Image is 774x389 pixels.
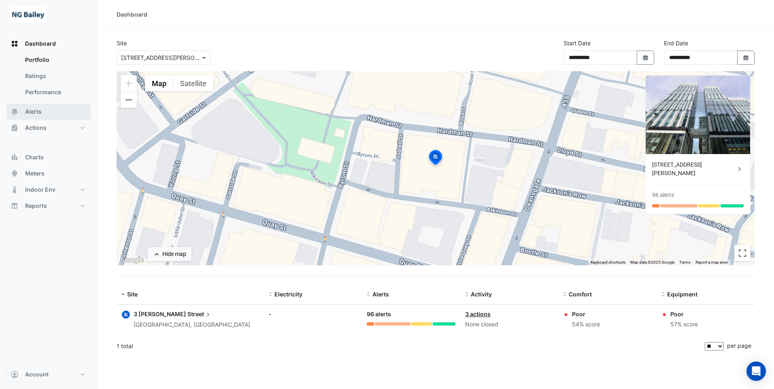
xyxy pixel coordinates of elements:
[6,165,91,182] button: Meters
[25,370,49,378] span: Account
[642,54,649,61] fa-icon: Select Date
[6,120,91,136] button: Actions
[187,310,212,319] span: Street
[25,169,45,178] span: Meters
[11,202,19,210] app-icon: Reports
[572,320,600,329] div: 54% score
[6,104,91,120] button: Alerts
[6,366,91,383] button: Account
[147,247,191,261] button: Hide map
[6,149,91,165] button: Charts
[652,191,674,199] div: 96 alerts
[372,291,389,298] span: Alerts
[19,84,91,100] a: Performance
[742,54,750,61] fa-icon: Select Date
[667,291,697,298] span: Equipment
[6,198,91,214] button: Reports
[19,68,91,84] a: Ratings
[117,39,127,47] label: Site
[746,362,766,381] div: Open Intercom Messenger
[11,108,19,116] app-icon: Alerts
[465,320,553,329] div: None closed
[11,169,19,178] app-icon: Meters
[679,260,691,264] a: Terms (opens in new tab)
[6,52,91,104] div: Dashboard
[25,124,47,132] span: Actions
[11,40,19,48] app-icon: Dashboard
[10,6,46,23] img: Company Logo
[11,153,19,161] app-icon: Charts
[367,310,455,319] div: 96 alerts
[121,75,137,91] button: Zoom in
[269,310,357,318] div: -
[19,52,91,68] a: Portfolio
[117,336,703,356] div: 1 total
[646,76,750,154] img: 3 Hardman Street
[25,202,47,210] span: Reports
[734,245,751,261] button: Toggle fullscreen view
[121,92,137,108] button: Zoom out
[6,36,91,52] button: Dashboard
[145,75,173,91] button: Show street map
[664,39,688,47] label: End Date
[274,291,302,298] span: Electricity
[25,153,44,161] span: Charts
[427,149,444,168] img: site-pin-selected.svg
[134,320,250,330] div: [GEOGRAPHIC_DATA], [GEOGRAPHIC_DATA]
[670,310,698,318] div: Poor
[11,186,19,194] app-icon: Indoor Env
[6,182,91,198] button: Indoor Env
[25,40,56,48] span: Dashboard
[134,311,186,317] span: 3 [PERSON_NAME]
[591,260,625,265] button: Keyboard shortcuts
[127,291,138,298] span: Site
[11,124,19,132] app-icon: Actions
[471,291,492,298] span: Activity
[119,255,145,265] img: Google
[670,320,698,329] div: 57% score
[465,311,491,317] a: 3 actions
[117,10,147,19] div: Dashboard
[173,75,213,91] button: Show satellite imagery
[652,161,736,178] div: [STREET_ADDRESS][PERSON_NAME]
[630,260,674,264] span: Map data ©2025 Google
[695,260,728,264] a: Report a map error
[25,108,42,116] span: Alerts
[25,186,55,194] span: Indoor Env
[569,291,592,298] span: Comfort
[727,342,751,349] span: per page
[162,250,186,258] div: Hide map
[563,39,591,47] label: Start Date
[572,310,600,318] div: Poor
[119,255,145,265] a: Open this area in Google Maps (opens a new window)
